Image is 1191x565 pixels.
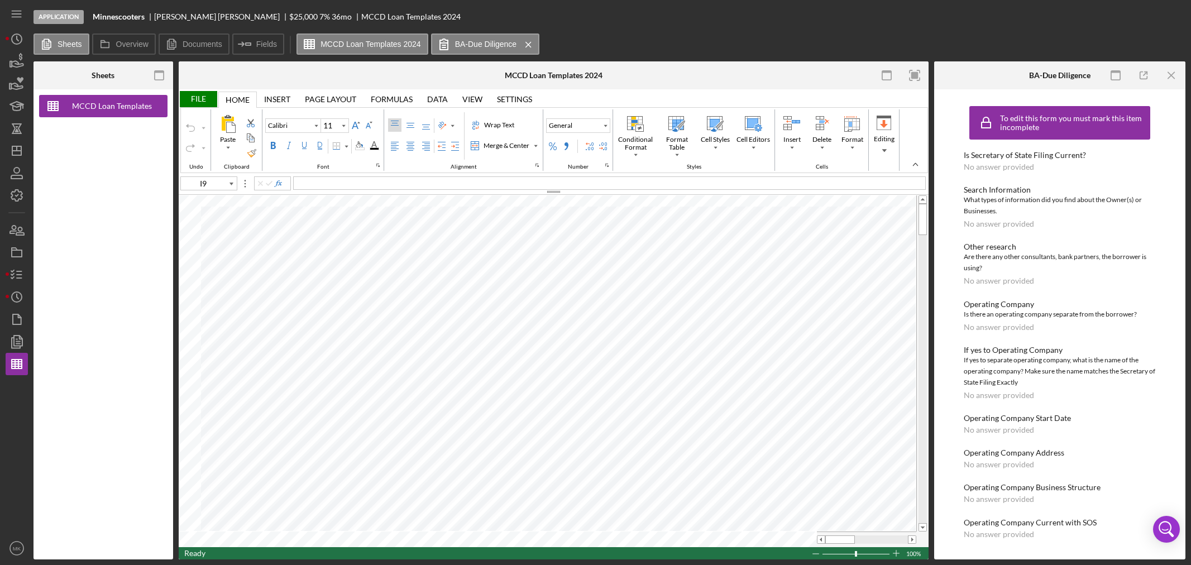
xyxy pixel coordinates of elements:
[855,551,857,557] div: Zoom
[92,33,156,55] button: Overview
[116,40,149,49] label: Overview
[546,140,559,153] div: Percent Style
[244,131,257,145] div: Copy
[448,164,480,170] div: Alignment
[462,95,482,104] div: View
[543,109,613,171] div: Number
[657,113,697,159] div: Format Table
[964,483,1156,492] div: Operating Company Business Structure
[257,91,298,107] div: Insert
[179,91,217,107] div: File
[321,118,349,133] div: Font Size
[298,139,311,152] label: Underline
[282,139,295,152] label: Italic
[964,251,1156,274] div: Are there any other consultants, bank partners, the borrower is using?
[298,91,363,107] div: Page Layout
[964,460,1034,469] div: No answer provided
[34,33,89,55] button: Sheets
[420,91,455,107] div: Data
[964,391,1034,400] div: No answer provided
[615,113,656,159] div: Conditional Format
[964,323,1034,332] div: No answer provided
[159,33,229,55] button: Documents
[218,135,238,145] div: Paste
[838,113,867,156] div: Format
[221,164,252,170] div: Clipboard
[810,135,834,145] div: Delete
[232,33,284,55] button: Fields
[469,140,532,152] div: Merge & Center
[781,135,803,145] div: Insert
[469,118,517,132] label: Wrap Text
[313,139,327,152] label: Double Underline
[184,547,205,559] div: In Ready mode
[1153,516,1180,543] div: Open Intercom Messenger
[906,548,923,560] span: 100%
[186,164,206,170] div: Undo
[245,146,259,160] label: Format Painter
[435,140,448,153] div: Decrease Indent
[839,135,865,145] div: Format
[497,95,532,104] div: Settings
[811,548,820,560] div: Zoom Out
[404,140,417,153] label: Center Align
[13,545,21,552] text: MK
[547,121,575,131] div: General
[361,12,461,21] div: MCCD Loan Templates 2024
[39,95,168,117] button: MCCD Loan Templates 2024
[964,276,1034,285] div: No answer provided
[613,109,775,171] div: Styles
[964,242,1156,251] div: Other research
[296,33,428,55] button: MCCD Loan Templates 2024
[490,91,539,107] div: Settings
[616,135,655,152] div: Conditional Format
[546,118,610,133] button: General
[777,113,806,156] div: Insert
[262,109,384,171] div: Font
[734,113,773,156] div: Cell Editors
[427,95,448,104] div: Data
[265,118,321,133] div: Font Family
[374,161,382,170] div: indicatorFonts
[266,139,280,152] label: Bold
[92,71,114,80] div: Sheets
[468,139,540,152] div: Merge & Center
[813,164,831,170] div: Cells
[362,118,376,132] div: Decrease Font Size
[596,140,610,153] div: Decrease Decimal
[964,425,1034,434] div: No answer provided
[699,135,732,145] div: Cell Styles
[964,219,1034,228] div: No answer provided
[363,91,420,107] div: Formulas
[93,12,145,21] b: Minnescooters
[964,355,1156,388] div: If yes to separate operating company, what is the name of the operating company? Make sure the na...
[154,12,289,21] div: [PERSON_NAME] [PERSON_NAME]
[964,151,1156,160] div: Is Secretary of State Filing Current?
[226,95,250,104] div: Home
[264,95,290,104] div: Insert
[6,537,28,559] button: MK
[213,113,242,156] div: Paste All
[184,548,205,558] span: Ready
[321,40,421,49] label: MCCD Loan Templates 2024
[964,162,1034,171] div: No answer provided
[734,135,772,145] div: Cell Editors
[371,95,413,104] div: Formulas
[67,95,156,117] div: MCCD Loan Templates 2024
[448,140,462,153] div: Increase Indent
[256,40,277,49] label: Fields
[319,12,330,21] div: 7 %
[964,346,1156,355] div: If yes to Operating Company
[181,109,211,171] div: Undo
[533,161,542,170] div: indicatorAlignment
[964,185,1156,194] div: Search Information
[559,140,573,153] div: Comma Style
[684,164,704,170] div: Styles
[964,518,1156,527] div: Operating Company Current with SOS
[183,40,222,49] label: Documents
[305,95,356,104] div: Page Layout
[388,118,401,132] label: Top Align
[431,33,540,55] button: BA-Due Diligence
[964,448,1156,457] div: Operating Company Address
[906,547,923,559] div: Zoom level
